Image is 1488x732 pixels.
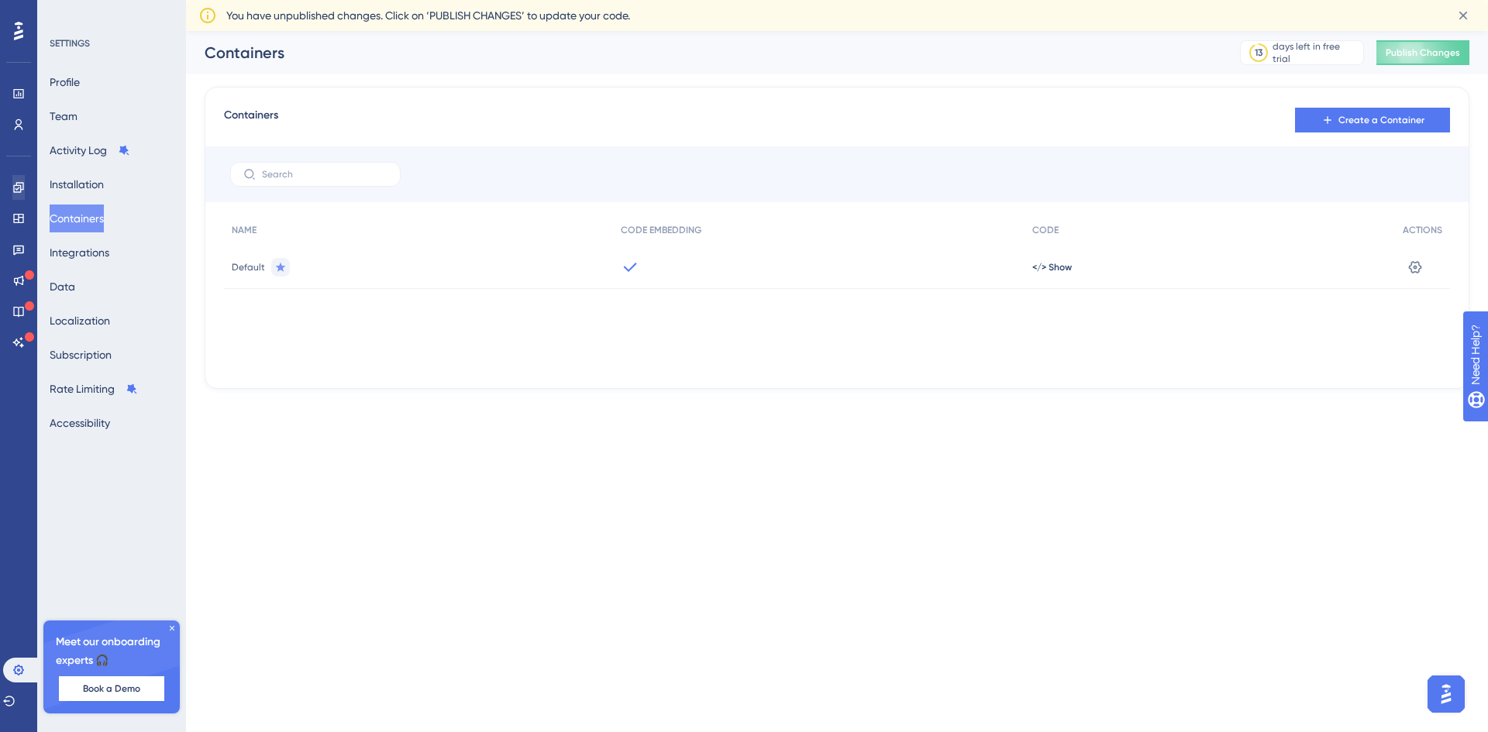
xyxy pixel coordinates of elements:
[1295,108,1450,132] button: Create a Container
[1273,40,1359,65] div: days left in free trial
[205,42,1201,64] div: Containers
[50,102,77,130] button: Team
[50,37,175,50] div: SETTINGS
[50,170,104,198] button: Installation
[1032,261,1072,273] button: </> Show
[50,341,112,369] button: Subscription
[1386,46,1460,59] span: Publish Changes
[232,224,257,236] span: NAME
[1255,46,1262,59] div: 13
[1403,224,1442,236] span: ACTIONS
[50,307,110,335] button: Localization
[50,204,104,232] button: Containers
[1338,114,1424,126] span: Create a Container
[1423,671,1469,717] iframe: UserGuiding AI Assistant Launcher
[621,224,701,236] span: CODE EMBEDDING
[1032,224,1059,236] span: CODE
[59,676,164,701] button: Book a Demo
[232,261,265,273] span: Default
[50,136,130,164] button: Activity Log
[56,633,167,670] span: Meet our onboarding experts 🎧
[50,273,75,301] button: Data
[50,239,109,266] button: Integrations
[36,4,97,22] span: Need Help?
[1376,40,1469,65] button: Publish Changes
[50,375,138,403] button: Rate Limiting
[50,68,80,96] button: Profile
[226,6,630,25] span: You have unpublished changes. Click on ‘PUBLISH CHANGES’ to update your code.
[50,409,110,437] button: Accessibility
[224,106,278,134] span: Containers
[262,169,387,180] input: Search
[83,682,140,695] span: Book a Demo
